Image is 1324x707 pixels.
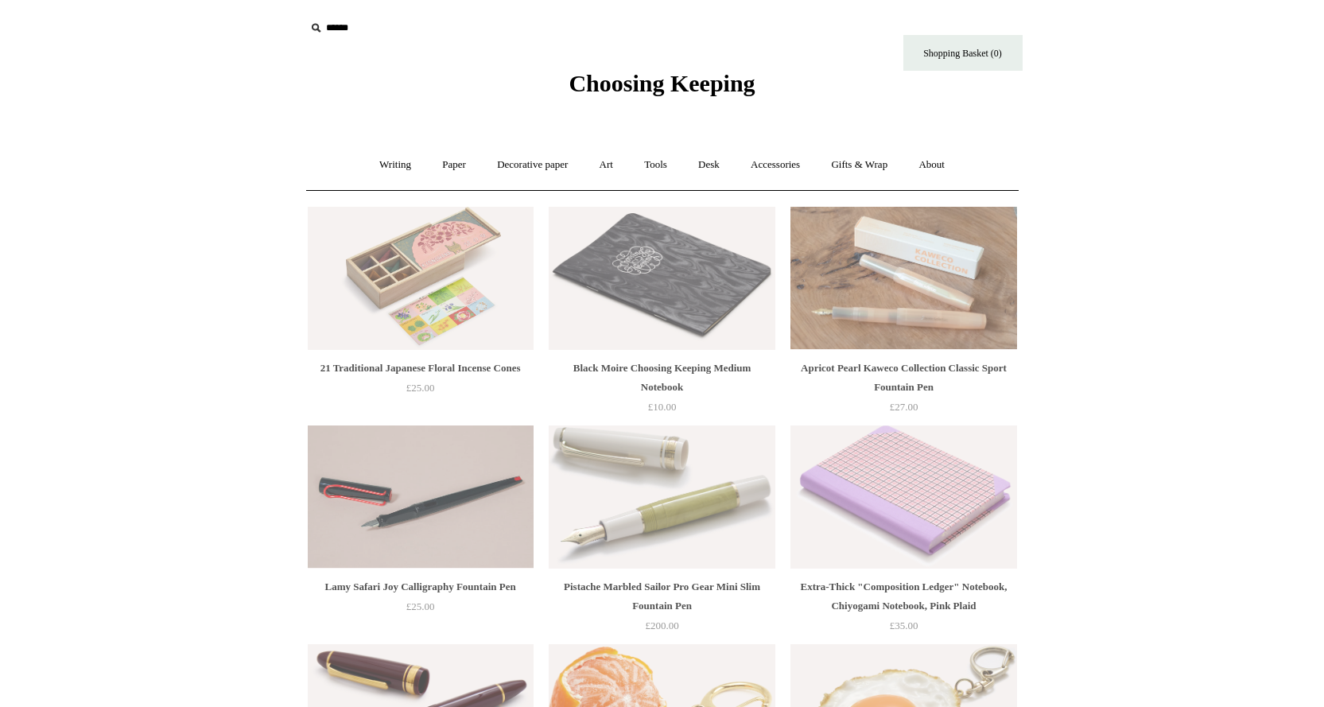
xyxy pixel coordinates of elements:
a: Extra-Thick "Composition Ledger" Notebook, Chiyogami Notebook, Pink Plaid £35.00 [790,577,1016,643]
a: Lamy Safari Joy Calligraphy Fountain Pen Lamy Safari Joy Calligraphy Fountain Pen [308,425,534,569]
a: Black Moire Choosing Keeping Medium Notebook £10.00 [549,359,775,424]
a: 21 Traditional Japanese Floral Incense Cones £25.00 [308,359,534,424]
a: Apricot Pearl Kaweco Collection Classic Sport Fountain Pen Apricot Pearl Kaweco Collection Classi... [790,207,1016,350]
a: Apricot Pearl Kaweco Collection Classic Sport Fountain Pen £27.00 [790,359,1016,424]
img: Pistache Marbled Sailor Pro Gear Mini Slim Fountain Pen [549,425,775,569]
a: Gifts & Wrap [817,144,902,186]
div: 21 Traditional Japanese Floral Incense Cones [312,359,530,378]
span: Choosing Keeping [569,70,755,96]
a: Desk [684,144,734,186]
a: 21 Traditional Japanese Floral Incense Cones 21 Traditional Japanese Floral Incense Cones [308,207,534,350]
span: £27.00 [890,401,918,413]
div: Pistache Marbled Sailor Pro Gear Mini Slim Fountain Pen [553,577,771,616]
div: Lamy Safari Joy Calligraphy Fountain Pen [312,577,530,596]
span: £25.00 [406,600,435,612]
div: Black Moire Choosing Keeping Medium Notebook [553,359,771,397]
a: Lamy Safari Joy Calligraphy Fountain Pen £25.00 [308,577,534,643]
a: Tools [630,144,681,186]
a: Accessories [736,144,814,186]
a: Shopping Basket (0) [903,35,1023,71]
img: 21 Traditional Japanese Floral Incense Cones [308,207,534,350]
div: Apricot Pearl Kaweco Collection Classic Sport Fountain Pen [794,359,1012,397]
img: Lamy Safari Joy Calligraphy Fountain Pen [308,425,534,569]
a: About [904,144,959,186]
span: £10.00 [648,401,677,413]
a: Extra-Thick "Composition Ledger" Notebook, Chiyogami Notebook, Pink Plaid Extra-Thick "Compositio... [790,425,1016,569]
a: Art [585,144,627,186]
a: Writing [365,144,425,186]
span: £25.00 [406,382,435,394]
span: £35.00 [890,620,918,631]
img: Extra-Thick "Composition Ledger" Notebook, Chiyogami Notebook, Pink Plaid [790,425,1016,569]
div: Extra-Thick "Composition Ledger" Notebook, Chiyogami Notebook, Pink Plaid [794,577,1012,616]
a: Decorative paper [483,144,582,186]
span: £200.00 [645,620,678,631]
a: Paper [428,144,480,186]
a: Pistache Marbled Sailor Pro Gear Mini Slim Fountain Pen £200.00 [549,577,775,643]
a: Pistache Marbled Sailor Pro Gear Mini Slim Fountain Pen Pistache Marbled Sailor Pro Gear Mini Sli... [549,425,775,569]
img: Black Moire Choosing Keeping Medium Notebook [549,207,775,350]
a: Black Moire Choosing Keeping Medium Notebook Black Moire Choosing Keeping Medium Notebook [549,207,775,350]
img: Apricot Pearl Kaweco Collection Classic Sport Fountain Pen [790,207,1016,350]
a: Choosing Keeping [569,83,755,94]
